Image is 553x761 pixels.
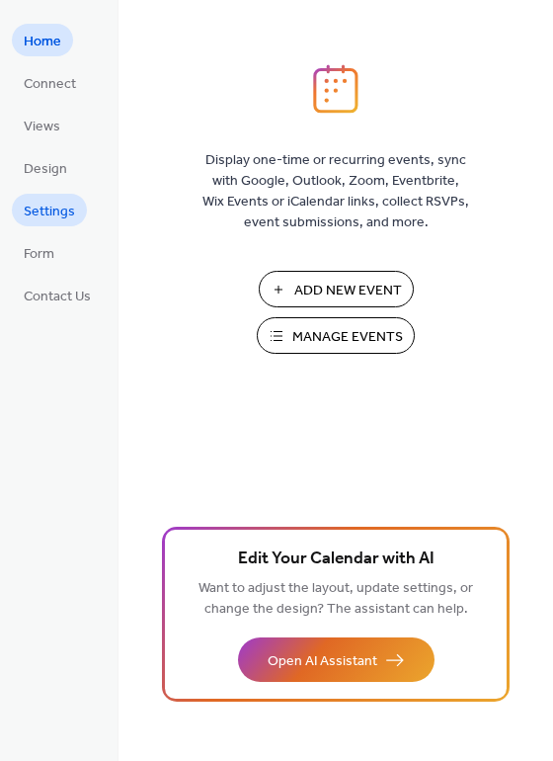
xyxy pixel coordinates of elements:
a: Form [12,236,66,269]
button: Open AI Assistant [238,637,434,682]
a: Settings [12,194,87,226]
span: Want to adjust the layout, update settings, or change the design? The assistant can help. [198,575,473,623]
span: Form [24,244,54,265]
span: Home [24,32,61,52]
span: Edit Your Calendar with AI [238,546,434,573]
span: Connect [24,74,76,95]
span: Settings [24,202,75,222]
a: Contact Us [12,279,103,311]
button: Add New Event [259,271,414,307]
span: Design [24,159,67,180]
span: Manage Events [292,327,403,348]
span: Display one-time or recurring events, sync with Google, Outlook, Zoom, Eventbrite, Wix Events or ... [202,150,469,233]
span: Add New Event [294,281,402,301]
span: Contact Us [24,287,91,307]
a: Connect [12,66,88,99]
span: Open AI Assistant [268,651,377,672]
a: Home [12,24,73,56]
a: Views [12,109,72,141]
img: logo_icon.svg [313,64,358,114]
button: Manage Events [257,317,415,354]
a: Design [12,151,79,184]
span: Views [24,117,60,137]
